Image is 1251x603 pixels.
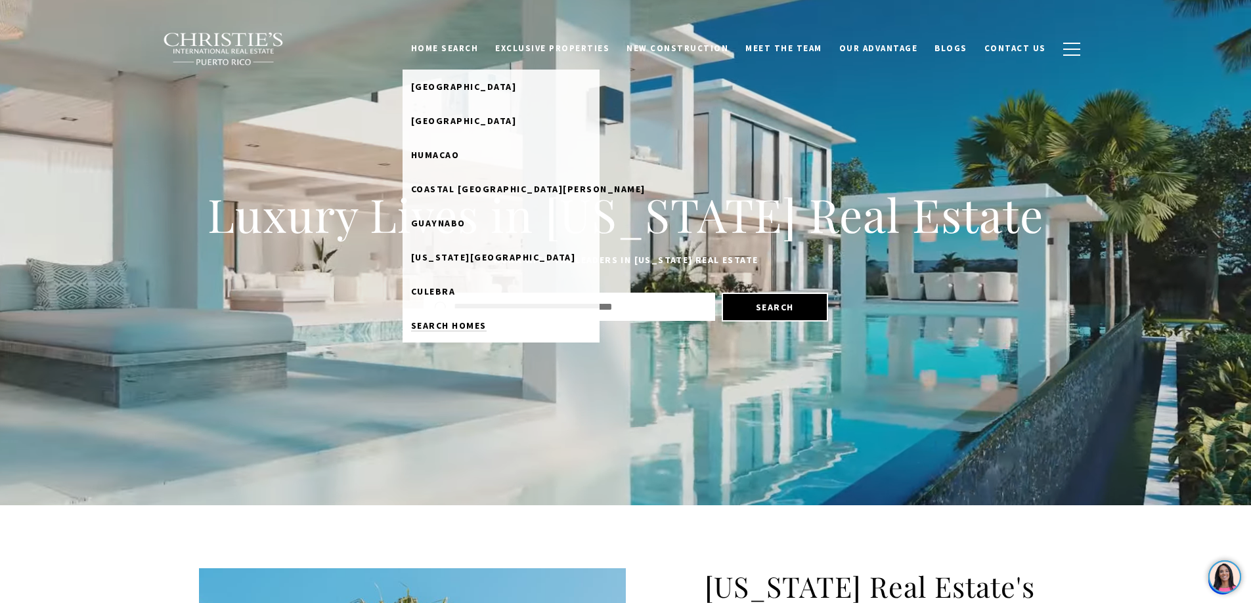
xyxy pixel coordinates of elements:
[403,172,600,206] a: Coastal [GEOGRAPHIC_DATA][PERSON_NAME]
[411,149,460,161] span: Humacao
[934,43,967,54] span: Blogs
[411,115,517,127] span: [GEOGRAPHIC_DATA]
[1055,30,1089,68] button: button
[8,8,38,38] img: be3d4b55-7850-4bcb-9297-a2f9cd376e78.png
[403,138,600,172] a: Humacao
[411,81,517,93] span: [GEOGRAPHIC_DATA]
[626,43,728,54] span: New Construction
[163,32,285,66] img: Christie's International Real Estate black text logo
[831,36,927,61] a: Our Advantage
[403,104,600,138] a: [GEOGRAPHIC_DATA]
[411,320,487,331] span: Search Homes
[403,308,600,343] a: Search Homes
[411,285,456,297] span: Culebra
[403,206,600,240] a: Guaynabo
[403,274,600,308] a: Culebra
[839,43,918,54] span: Our Advantage
[403,240,600,274] a: [US_STATE][GEOGRAPHIC_DATA]
[411,183,646,195] span: Coastal [GEOGRAPHIC_DATA][PERSON_NAME]
[411,217,466,229] span: Guaynabo
[199,186,1053,243] h1: Luxury Lives in [US_STATE] Real Estate
[737,36,831,61] a: Meet the Team
[926,36,976,61] a: Blogs
[487,36,618,61] a: Exclusive Properties
[722,293,828,322] button: Search
[403,70,600,104] a: [GEOGRAPHIC_DATA]
[495,43,609,54] span: Exclusive Properties
[199,253,1053,268] p: Work with the leaders in [US_STATE] Real Estate
[984,43,1046,54] span: Contact Us
[618,36,737,61] a: New Construction
[411,251,576,263] span: [US_STATE][GEOGRAPHIC_DATA]
[403,36,487,61] a: Home Search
